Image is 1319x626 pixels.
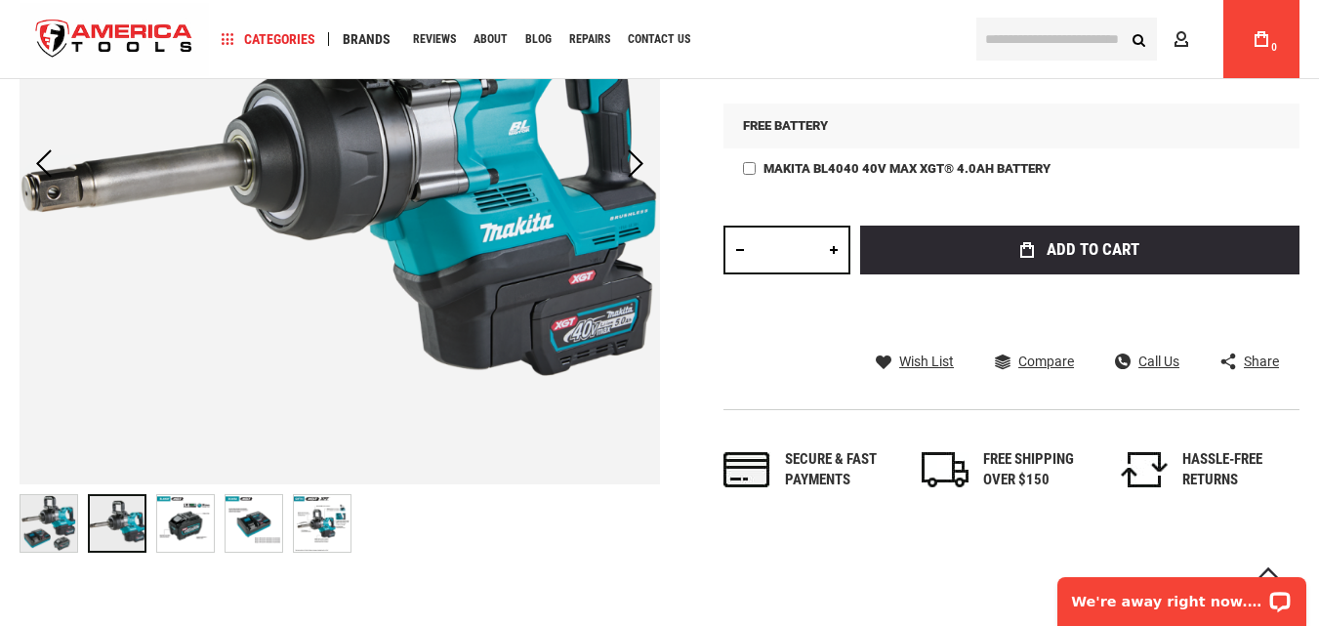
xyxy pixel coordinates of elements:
img: Makita GWT10T 40V max XGT® Brushless Cordless 4‑Sp. High‑Torque 1" Sq. Drive D‑Handle Extended An... [157,495,214,552]
button: Add to Cart [860,226,1299,274]
span: Share [1244,355,1279,368]
a: Categories [213,26,324,53]
a: Compare [995,353,1074,370]
div: Makita GWT10T 40V max XGT® Brushless Cordless 4‑Sp. High‑Torque 1" Sq. Drive D‑Handle Extended An... [20,484,88,563]
img: Makita GWT10T 40V max XGT® Brushless Cordless 4‑Sp. High‑Torque 1" Sq. Drive D‑Handle Extended An... [294,495,350,552]
span: About [474,33,508,45]
div: Makita GWT10T 40V max XGT® Brushless Cordless 4‑Sp. High‑Torque 1" Sq. Drive D‑Handle Extended An... [293,484,351,563]
iframe: Secure express checkout frame [856,280,1303,337]
img: shipping [922,452,969,487]
img: Makita GWT10T 40V max XGT® Brushless Cordless 4‑Sp. High‑Torque 1" Sq. Drive D‑Handle Extended An... [21,495,77,552]
span: Reviews [413,33,456,45]
div: Makita GWT10T 40V max XGT® Brushless Cordless 4‑Sp. High‑Torque 1" Sq. Drive D‑Handle Extended An... [88,484,156,563]
img: Makita GWT10T 40V max XGT® Brushless Cordless 4‑Sp. High‑Torque 1" Sq. Drive D‑Handle Extended An... [226,495,282,552]
a: Wish List [876,353,954,370]
a: Contact Us [619,26,699,53]
span: 0 [1271,42,1277,53]
span: Add to Cart [1047,241,1139,258]
img: America Tools [20,3,209,76]
span: Compare [1018,355,1074,368]
span: Categories [222,32,315,46]
span: Call Us [1138,355,1179,368]
a: Repairs [560,26,619,53]
div: FREE SHIPPING OVER $150 [983,449,1100,491]
a: Call Us [1115,353,1179,370]
div: Makita GWT10T 40V max XGT® Brushless Cordless 4‑Sp. High‑Torque 1" Sq. Drive D‑Handle Extended An... [225,484,293,563]
a: Blog [516,26,560,53]
img: payments [723,452,770,487]
div: Secure & fast payments [785,449,902,491]
button: Search [1120,21,1157,58]
span: Brands [343,32,391,46]
span: Wish List [899,355,954,368]
a: Reviews [404,26,465,53]
span: Makita BL4040 40V max XGT® 4.0Ah Battery [763,161,1051,176]
span: Contact Us [628,33,690,45]
span: FREE BATTERY [743,118,828,133]
div: HASSLE-FREE RETURNS [1182,449,1299,491]
iframe: LiveChat chat widget [1045,564,1319,626]
img: returns [1121,452,1168,487]
span: Repairs [569,33,610,45]
a: Brands [334,26,399,53]
a: About [465,26,516,53]
div: Makita GWT10T 40V max XGT® Brushless Cordless 4‑Sp. High‑Torque 1" Sq. Drive D‑Handle Extended An... [156,484,225,563]
span: Blog [525,33,552,45]
a: store logo [20,3,209,76]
